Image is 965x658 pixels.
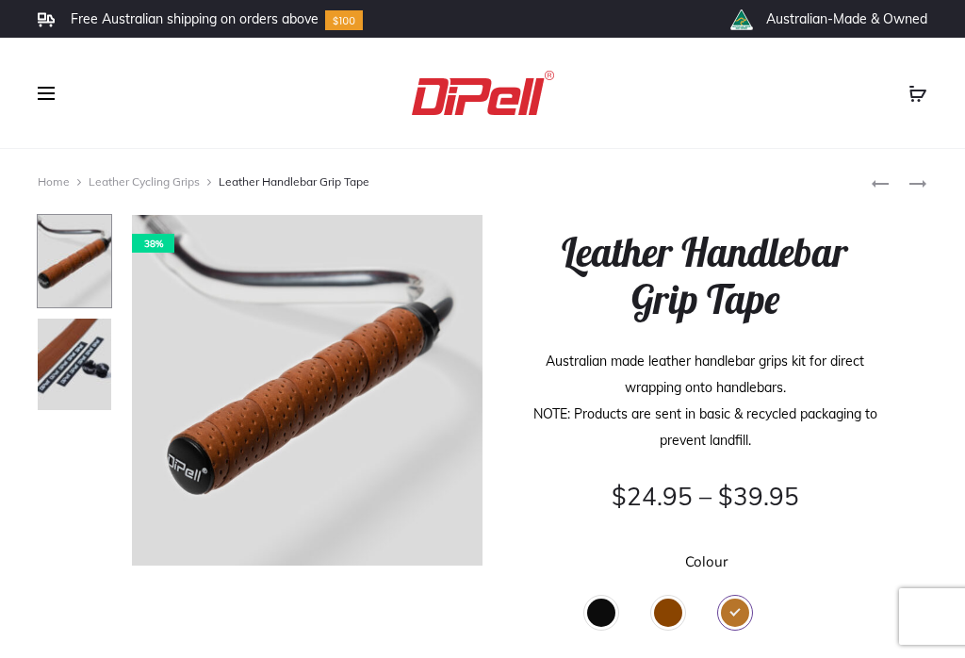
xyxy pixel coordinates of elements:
[37,214,112,308] img: Dipell-bike-Mbar-Tan-Heavy-132-Paul-Osta-80x100.jpg
[132,234,174,253] span: 38%
[766,10,927,27] li: Australian-Made & Owned
[37,318,112,412] img: Dipell-bike-leather-upackaged-TanHeavy-102-Paul-Osta-80x100.jpg
[729,9,753,30] img: th_right_icon2.png
[89,174,200,189] a: Leather Cycling Grips
[612,481,693,512] bdi: 24.95
[612,481,627,512] span: $
[871,168,927,196] nav: Product navigation
[685,554,728,568] label: Colour
[38,174,70,189] a: Home
[718,481,733,512] span: $
[38,168,871,196] nav: Leather Handlebar Grip Tape
[325,10,363,30] img: Group-10.svg
[527,348,883,453] p: Australian made leather handlebar grips kit for direct wrapping onto handlebars. NOTE: Products a...
[699,481,711,512] span: –
[527,229,883,324] h1: Leather Handlebar Grip Tape
[38,12,55,27] img: Frame.svg
[71,10,319,27] li: Free Australian shipping on orders above
[718,481,799,512] bdi: 39.95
